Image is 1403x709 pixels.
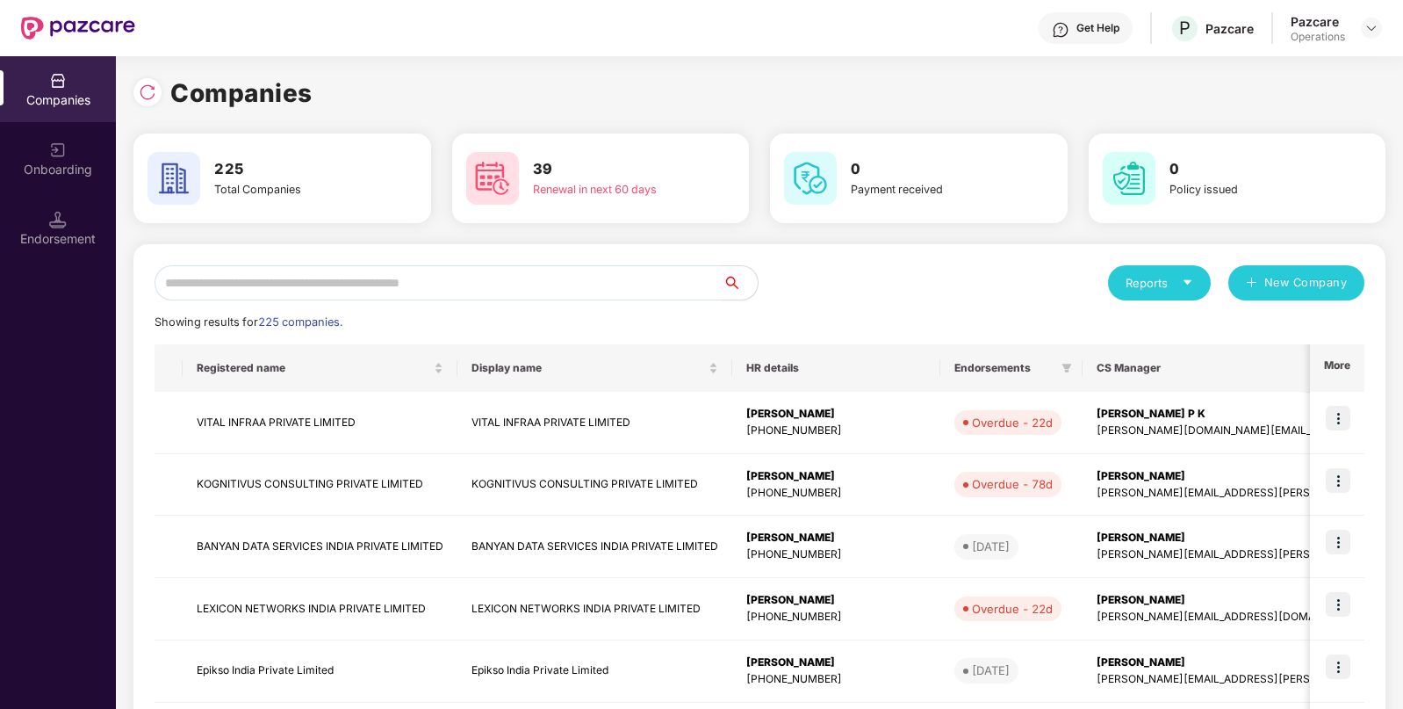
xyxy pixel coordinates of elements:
div: [PERSON_NAME] [746,592,926,609]
td: LEXICON NETWORKS INDIA PRIVATE LIMITED [457,578,732,640]
div: Pazcare [1291,13,1345,30]
div: Get Help [1076,21,1119,35]
span: caret-down [1182,277,1193,288]
img: svg+xml;base64,PHN2ZyBpZD0iRHJvcGRvd24tMzJ4MzIiIHhtbG5zPSJodHRwOi8vd3d3LnczLm9yZy8yMDAwL3N2ZyIgd2... [1364,21,1378,35]
div: [PHONE_NUMBER] [746,485,926,502]
img: svg+xml;base64,PHN2ZyB4bWxucz0iaHR0cDovL3d3dy53My5vcmcvMjAwMC9zdmciIHdpZHRoPSI2MCIgaGVpZ2h0PSI2MC... [1103,152,1155,205]
img: svg+xml;base64,PHN2ZyB4bWxucz0iaHR0cDovL3d3dy53My5vcmcvMjAwMC9zdmciIHdpZHRoPSI2MCIgaGVpZ2h0PSI2MC... [147,152,200,205]
div: Overdue - 22d [972,600,1053,618]
div: [PHONE_NUMBER] [746,609,926,626]
h3: 0 [1169,158,1320,181]
span: Endorsements [954,361,1054,375]
img: svg+xml;base64,PHN2ZyB3aWR0aD0iMjAiIGhlaWdodD0iMjAiIHZpZXdCb3g9IjAgMCAyMCAyMCIgZmlsbD0ibm9uZSIgeG... [49,141,67,159]
img: svg+xml;base64,PHN2ZyB4bWxucz0iaHR0cDovL3d3dy53My5vcmcvMjAwMC9zdmciIHdpZHRoPSI2MCIgaGVpZ2h0PSI2MC... [466,152,519,205]
div: Policy issued [1169,181,1320,199]
div: Overdue - 78d [972,475,1053,493]
div: Overdue - 22d [972,414,1053,431]
div: Reports [1126,274,1193,292]
img: svg+xml;base64,PHN2ZyBpZD0iSGVscC0zMngzMiIgeG1sbnM9Imh0dHA6Ly93d3cudzMub3JnLzIwMDAvc3ZnIiB3aWR0aD... [1052,21,1069,39]
span: filter [1058,358,1076,379]
img: icon [1326,592,1350,617]
div: [PHONE_NUMBER] [746,423,926,439]
td: VITAL INFRAA PRIVATE LIMITED [457,392,732,454]
img: icon [1326,530,1350,554]
div: [DATE] [972,538,1010,555]
h3: 225 [214,158,365,181]
td: KOGNITIVUS CONSULTING PRIVATE LIMITED [183,454,457,517]
h1: Companies [170,74,313,112]
div: Renewal in next 60 days [533,181,684,199]
span: filter [1061,363,1072,373]
span: Display name [471,361,705,375]
span: Registered name [197,361,430,375]
th: Display name [457,344,732,392]
button: search [722,265,759,300]
img: icon [1326,468,1350,493]
td: BANYAN DATA SERVICES INDIA PRIVATE LIMITED [183,516,457,578]
td: BANYAN DATA SERVICES INDIA PRIVATE LIMITED [457,516,732,578]
img: svg+xml;base64,PHN2ZyB3aWR0aD0iMTQuNSIgaGVpZ2h0PSIxNC41IiB2aWV3Qm94PSIwIDAgMTYgMTYiIGZpbGw9Im5vbm... [49,211,67,228]
th: Registered name [183,344,457,392]
th: HR details [732,344,940,392]
td: Epikso India Private Limited [457,640,732,703]
img: New Pazcare Logo [21,17,135,40]
img: svg+xml;base64,PHN2ZyBpZD0iUmVsb2FkLTMyeDMyIiB4bWxucz0iaHR0cDovL3d3dy53My5vcmcvMjAwMC9zdmciIHdpZH... [139,83,156,101]
span: plus [1246,277,1257,291]
div: Total Companies [214,181,365,199]
div: [PERSON_NAME] [746,530,926,546]
img: svg+xml;base64,PHN2ZyBpZD0iQ29tcGFuaWVzIiB4bWxucz0iaHR0cDovL3d3dy53My5vcmcvMjAwMC9zdmciIHdpZHRoPS... [49,72,67,90]
img: svg+xml;base64,PHN2ZyB4bWxucz0iaHR0cDovL3d3dy53My5vcmcvMjAwMC9zdmciIHdpZHRoPSI2MCIgaGVpZ2h0PSI2MC... [784,152,837,205]
div: [PHONE_NUMBER] [746,671,926,688]
h3: 0 [851,158,1002,181]
span: search [722,276,758,290]
div: [PHONE_NUMBER] [746,546,926,563]
div: Payment received [851,181,1002,199]
img: icon [1326,406,1350,430]
td: LEXICON NETWORKS INDIA PRIVATE LIMITED [183,578,457,640]
img: icon [1326,655,1350,679]
td: VITAL INFRAA PRIVATE LIMITED [183,392,457,454]
td: KOGNITIVUS CONSULTING PRIVATE LIMITED [457,454,732,517]
div: Pazcare [1205,20,1254,37]
div: [PERSON_NAME] [746,406,926,423]
span: Showing results for [155,315,342,329]
div: [DATE] [972,662,1010,679]
div: Operations [1291,30,1345,44]
th: More [1310,344,1364,392]
h3: 39 [533,158,684,181]
span: P [1179,18,1191,39]
div: [PERSON_NAME] [746,468,926,485]
div: [PERSON_NAME] [746,655,926,671]
span: New Company [1264,274,1348,292]
span: 225 companies. [258,315,342,329]
button: plusNew Company [1228,265,1364,300]
td: Epikso India Private Limited [183,640,457,703]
